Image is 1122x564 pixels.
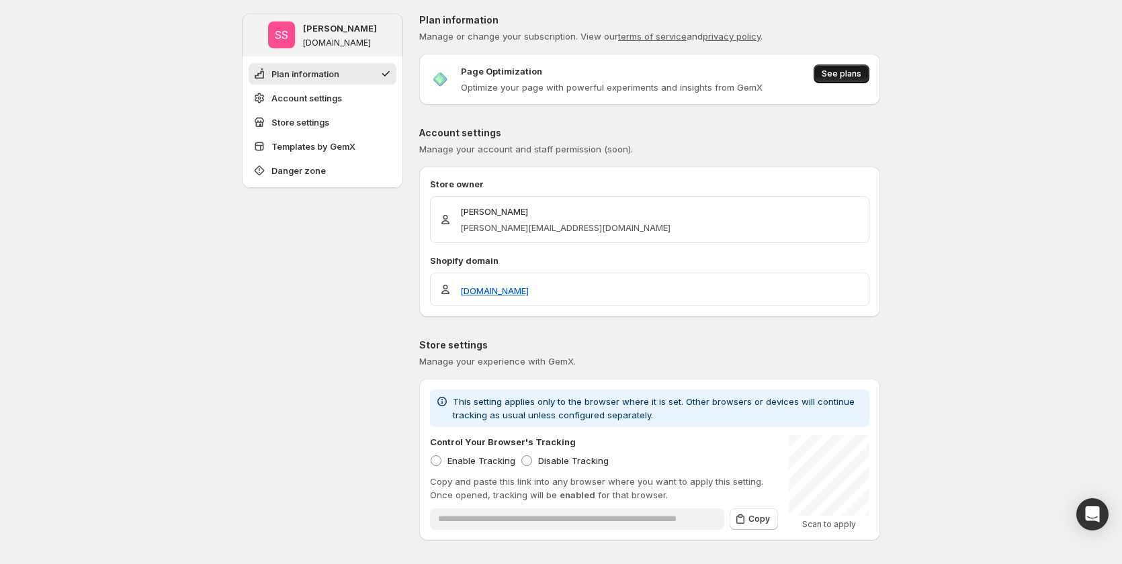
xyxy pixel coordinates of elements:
[789,519,869,530] p: Scan to apply
[460,284,529,297] a: [DOMAIN_NAME]
[814,64,869,83] button: See plans
[275,28,288,42] text: SS
[460,205,671,218] p: [PERSON_NAME]
[430,177,869,191] p: Store owner
[430,475,778,502] p: Copy and paste this link into any browser where you want to apply this setting. Once opened, trac...
[460,221,671,234] p: [PERSON_NAME][EMAIL_ADDRESS][DOMAIN_NAME]
[268,21,295,48] span: Sandy Sandy
[419,31,763,42] span: Manage or change your subscription. View our and .
[303,38,371,48] p: [DOMAIN_NAME]
[748,514,770,524] span: Copy
[560,489,595,500] span: enabled
[703,31,761,42] a: privacy policy
[822,68,861,79] span: See plans
[618,31,687,42] a: terms of service
[430,435,576,449] p: Control Your Browser's Tracking
[271,140,355,153] span: Templates by GemX
[303,21,377,35] p: [PERSON_NAME]
[419,356,576,367] span: Manage your experience with GemX.
[249,87,396,109] button: Account settings
[271,164,326,177] span: Danger zone
[271,91,342,105] span: Account settings
[249,63,396,85] button: Plan information
[419,13,880,27] p: Plan information
[249,136,396,157] button: Templates by GemX
[419,126,880,140] p: Account settings
[271,115,329,129] span: Store settings
[453,396,855,420] span: This setting applies only to the browser where it is set. Other browsers or devices will continue...
[461,64,542,78] p: Page Optimization
[271,67,339,81] span: Plan information
[447,455,515,466] span: Enable Tracking
[1076,498,1109,530] div: Open Intercom Messenger
[430,254,869,267] p: Shopify domain
[538,455,609,466] span: Disable Tracking
[461,81,763,94] p: Optimize your page with powerful experiments and insights from GemX
[249,111,396,133] button: Store settings
[730,508,778,530] button: Copy
[419,338,880,352] p: Store settings
[249,160,396,181] button: Danger zone
[430,69,450,89] img: Page Optimization
[419,144,633,154] span: Manage your account and staff permission (soon).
